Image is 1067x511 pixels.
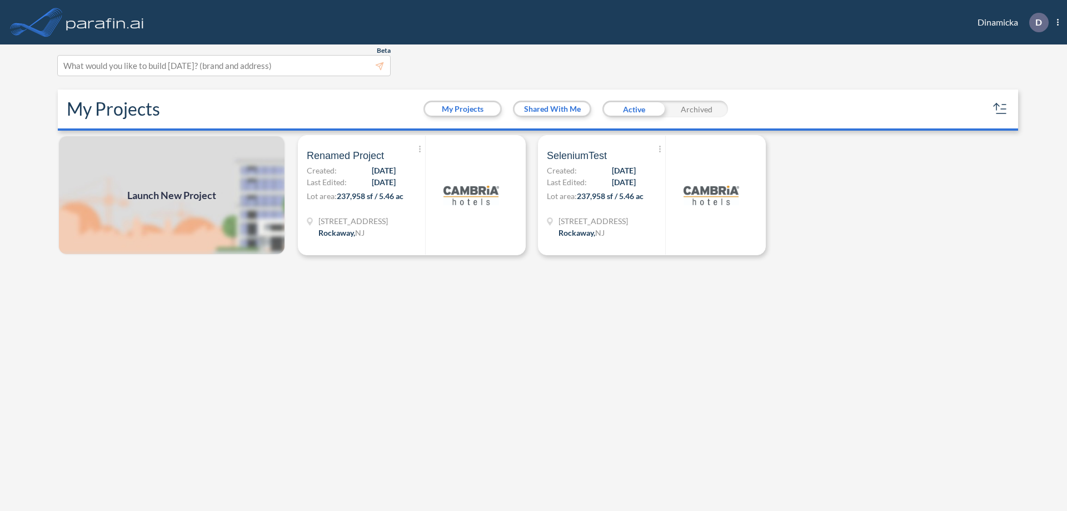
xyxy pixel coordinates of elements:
span: Created: [307,165,337,176]
span: 321 Mt Hope Ave [318,215,388,227]
span: Beta [377,46,391,55]
span: NJ [595,228,605,237]
span: Created: [547,165,577,176]
div: Rockaway, NJ [559,227,605,239]
span: Rockaway , [318,228,355,237]
button: Shared With Me [515,102,590,116]
button: sort [991,100,1009,118]
span: Lot area: [307,191,337,201]
button: My Projects [425,102,500,116]
span: [DATE] [612,165,636,176]
span: Last Edited: [547,176,587,188]
img: add [58,135,286,255]
span: SeleniumTest [547,149,607,162]
div: Rockaway, NJ [318,227,365,239]
span: Renamed Project [307,149,384,162]
div: Archived [665,101,728,117]
a: Launch New Project [58,135,286,255]
span: 237,958 sf / 5.46 ac [577,191,644,201]
span: 321 Mt Hope Ave [559,215,628,227]
span: Last Edited: [307,176,347,188]
div: Active [602,101,665,117]
h2: My Projects [67,98,160,120]
span: NJ [355,228,365,237]
div: Dinamicka [961,13,1059,32]
span: [DATE] [612,176,636,188]
span: 237,958 sf / 5.46 ac [337,191,403,201]
img: logo [443,167,499,223]
p: D [1035,17,1042,27]
span: [DATE] [372,176,396,188]
img: logo [64,11,146,33]
span: Lot area: [547,191,577,201]
span: Rockaway , [559,228,595,237]
span: Launch New Project [127,188,216,203]
span: [DATE] [372,165,396,176]
img: logo [684,167,739,223]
